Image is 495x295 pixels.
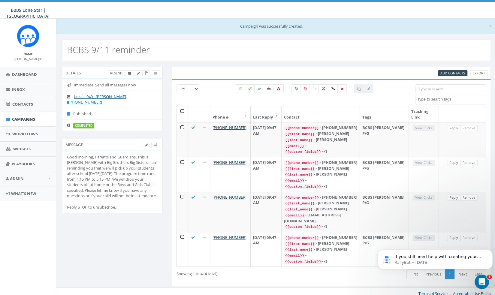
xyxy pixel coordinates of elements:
[360,157,409,192] td: BCBS [PERSON_NAME] P/G
[360,122,409,157] td: BCBS [PERSON_NAME] P/G
[108,70,125,77] a: Resend
[251,192,282,232] td: [DATE] 09:47 AM
[284,137,358,143] div: - [PERSON_NAME]
[284,171,358,177] div: - [PERSON_NAME]
[460,125,478,131] a: Remove
[67,154,158,210] div: Good morning, Parents and Guardians. This is [PERSON_NAME] with Big Brothers Big Sisters. I am re...
[62,67,163,79] div: Details
[213,235,246,240] a: [PHONE_NUMBER]
[62,139,163,151] div: Message
[251,232,282,267] td: [DATE] 09:47 AM
[300,84,310,93] label: Negative
[245,84,255,93] label: Sending
[284,149,358,155] div: - {}
[12,101,33,107] span: Contacts
[284,200,358,206] div: - [PERSON_NAME]
[284,166,358,172] div: - [PERSON_NAME]
[375,237,495,279] iframe: Intercom notifications message
[137,71,140,75] span: Edit Campaign Title
[236,84,245,93] label: Pending
[67,45,150,55] h2: BCBS 9/11 reminder
[12,87,25,92] span: Inbox
[284,212,358,224] div: - [EMAIL_ADDRESS][DOMAIN_NAME]
[251,106,282,122] th: Last Reply: activate to sort column ascending
[284,235,320,241] code: {{phone_number}}
[67,94,126,105] a: Local - 940 - [PERSON_NAME] [[PHONE_NUMBER]]
[360,106,409,122] th: Tags
[440,71,465,75] span: Add Contacts
[67,112,73,116] i: Published
[417,97,486,102] textarea: Search
[284,252,358,258] div: -
[284,241,316,247] code: {{first_name}}
[251,122,282,157] td: [DATE] 09:47 AM
[12,131,38,137] span: Workflows
[213,160,246,165] a: [PHONE_NUMBER]
[13,146,31,152] span: Widgets
[62,108,162,120] li: Published
[284,143,358,149] div: -
[12,116,35,122] span: Campaigns
[154,71,157,75] span: View Campaign Delivery Statistics
[284,160,358,166] div: - [PHONE_NUMBER]
[284,213,305,218] code: {{email}}
[284,206,358,212] div: - [PERSON_NAME]
[487,275,492,279] span: 1
[284,166,316,172] code: {{first_name}}
[14,56,42,61] a: [PERSON_NAME]
[23,52,33,56] small: Name
[284,195,320,200] code: {{phone_number}}
[284,125,358,131] div: - [PHONE_NUMBER]
[309,84,319,93] label: Neutral
[489,22,492,30] span: ×
[318,84,329,93] label: Mixed
[440,71,465,75] span: CSV files only
[284,184,322,189] code: {{custom_fields}}
[438,70,467,77] a: Add Contacts
[284,131,358,137] div: - [PERSON_NAME]
[128,71,131,75] span: Archive Campaign
[447,194,460,201] a: Reply
[10,176,24,181] span: Admin
[447,160,460,166] a: Reply
[328,84,338,93] label: Link Clicked
[284,253,305,258] code: {{email}}
[415,84,486,93] input: Type to search
[470,70,487,77] a: Export
[475,275,489,289] iframe: Intercom live chat
[284,194,358,200] div: - [PHONE_NUMBER]
[284,137,314,143] code: {{last_name}}
[62,79,162,91] li: Immediate: Send all messages now
[177,269,300,277] div: Showing 1 to 4 (4 total)
[282,106,360,122] th: Contact
[284,259,322,264] code: {{custom_fields}}
[409,106,439,122] th: Tracking Link
[254,84,264,93] label: Delivered
[154,143,157,147] span: Send Test Message
[460,194,478,201] a: Remove
[284,160,320,166] code: {{phone_number}}
[210,106,251,122] th: Phone #: activate to sort column ascending
[12,72,37,77] span: Dashboard
[284,224,322,230] code: {{custom_fields}}
[284,172,314,177] code: {{last_name}}
[284,241,358,247] div: - [PERSON_NAME]
[284,201,316,206] code: {{first_name}}
[213,125,246,130] a: [PHONE_NUMBER]
[284,235,358,241] div: - [PHONE_NUMBER]
[284,247,314,252] code: {{last_name}}
[489,23,492,29] button: Close
[284,131,316,137] code: {{first_name}}
[273,84,284,93] label: Bounced
[284,178,305,183] code: {{email}}
[337,84,347,93] label: Removed
[251,157,282,192] td: [DATE] 09:47 AM
[7,7,50,19] span: BBBS Lone Star | [GEOGRAPHIC_DATA]
[360,192,409,232] td: BCBS [PERSON_NAME] P/G
[145,143,148,147] span: Edit Campaign Body
[284,149,322,155] code: {{custom_fields}}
